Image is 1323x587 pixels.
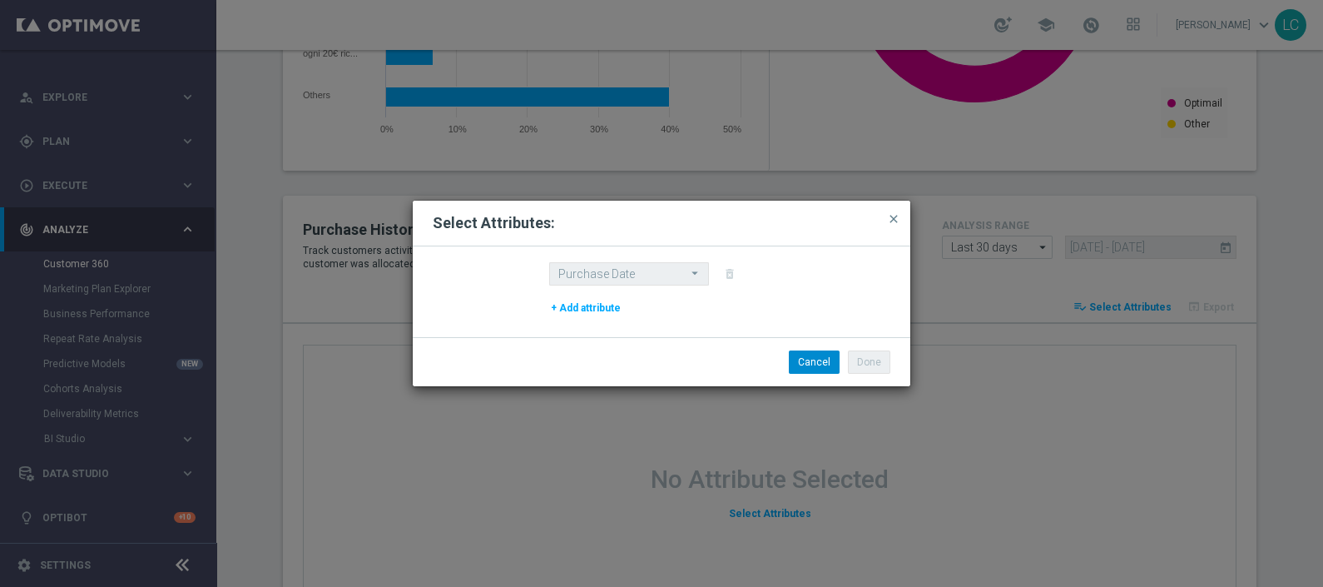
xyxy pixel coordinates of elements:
button: + Add attribute [549,299,622,317]
h2: Select Attributes: [433,213,555,233]
i: arrow_drop_down [687,263,704,284]
span: close [887,212,900,226]
button: Cancel [789,351,840,374]
button: Done [848,351,890,374]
